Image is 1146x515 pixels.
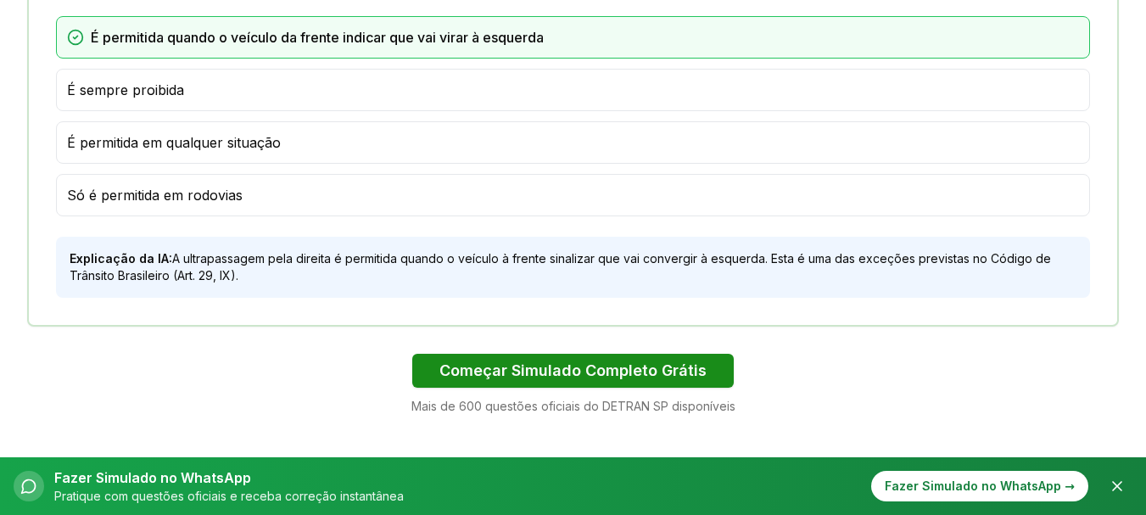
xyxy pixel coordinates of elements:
[70,250,1076,284] p: A ultrapassagem pela direita é permitida quando o veículo à frente sinalizar que vai convergir à ...
[70,251,172,266] span: Explicação da IA:
[54,488,404,505] p: Pratique com questões oficiais e receba correção instantânea
[67,185,243,205] span: Só é permitida em rodovias
[871,471,1088,501] div: Fazer Simulado no WhatsApp →
[412,354,734,388] button: Começar Simulado Completo Grátis
[14,467,1088,505] button: Fazer Simulado no WhatsAppPratique com questões oficiais e receba correção instantâneaFazer Simul...
[54,467,404,488] p: Fazer Simulado no WhatsApp
[27,398,1119,415] p: Mais de 600 questões oficiais do DETRAN SP disponíveis
[412,362,734,379] a: Começar Simulado Completo Grátis
[91,27,544,48] span: É permitida quando o veículo da frente indicar que vai virar à esquerda
[67,80,184,100] span: É sempre proibida
[1102,471,1132,501] button: Fechar
[67,132,281,153] span: É permitida em qualquer situação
